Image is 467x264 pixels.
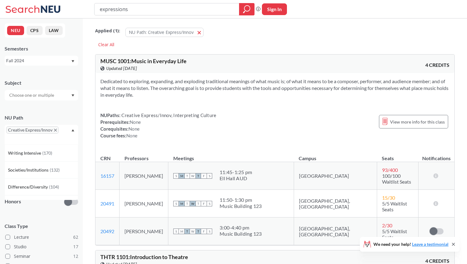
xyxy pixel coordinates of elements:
[196,201,201,206] span: T
[373,242,448,246] span: We need your help!
[126,133,137,138] span: None
[382,228,407,240] span: 5/5 Waitlist Seats
[8,150,42,156] span: Writing Intensive
[6,57,71,64] div: Fall 2024
[390,118,445,126] span: View more info for this class
[95,27,120,34] span: Applied ( 1 ):
[184,201,190,206] span: T
[50,167,60,173] span: ( 132 )
[100,58,187,64] span: MUSC 1001 : Music in Everyday Life
[196,229,201,234] span: T
[220,197,262,203] div: 11:50 - 1:30 pm
[5,56,78,66] div: Fall 2024Dropdown arrow
[179,173,184,179] span: M
[5,223,78,229] span: Class Type
[5,233,78,241] label: Lecture
[5,79,78,86] div: Subject
[179,229,184,234] span: M
[207,201,212,206] span: S
[382,222,392,228] span: 2 / 30
[71,129,74,132] svg: Dropdown arrow
[173,229,179,234] span: S
[73,234,78,241] span: 62
[220,203,262,209] div: Music Building 123
[125,28,204,37] button: NU Path: Creative Express/Innov
[5,45,78,52] div: Semesters
[190,173,196,179] span: W
[201,229,207,234] span: F
[173,201,179,206] span: S
[106,65,137,72] span: Updated [DATE]
[294,162,377,190] td: [GEOGRAPHIC_DATA]
[294,217,377,245] td: [GEOGRAPHIC_DATA], [GEOGRAPHIC_DATA]
[49,184,59,189] span: ( 104 )
[243,5,250,14] svg: magnifying glass
[207,229,212,234] span: S
[201,173,207,179] span: F
[71,60,74,63] svg: Dropdown arrow
[419,149,454,162] th: Notifications
[184,173,190,179] span: T
[220,231,262,237] div: Music Building 123
[382,173,411,185] span: 100/100 Waitlist Seats
[173,173,179,179] span: S
[207,173,212,179] span: S
[100,201,114,206] a: 20491
[45,26,63,35] button: LAW
[201,201,207,206] span: F
[100,173,114,179] a: 16157
[425,62,449,68] span: 4 CREDITS
[220,169,252,175] div: 11:45 - 1:25 pm
[120,162,168,190] td: [PERSON_NAME]
[73,243,78,250] span: 17
[100,155,111,162] div: CRN
[377,149,419,162] th: Seats
[239,3,255,15] div: magnifying glass
[8,184,49,190] span: Difference/Diversity
[128,126,140,132] span: None
[294,190,377,217] td: [GEOGRAPHIC_DATA], [GEOGRAPHIC_DATA]
[95,40,117,49] div: Clear All
[5,198,21,205] p: Honors
[220,175,252,181] div: Ell Hall AUD
[382,167,398,173] span: 93 / 400
[294,149,377,162] th: Campus
[382,201,407,212] span: 5/5 Waitlist Seats
[129,29,194,35] span: NU Path: Creative Express/Innov
[120,190,168,217] td: [PERSON_NAME]
[27,26,43,35] button: CPS
[100,112,216,139] div: NUPaths: Prerequisites: Corequisites: Course fees:
[5,243,78,251] label: Studio
[5,90,78,100] div: Dropdown arrow
[100,254,188,260] span: THTR 1101 : Introduction to Theatre
[196,173,201,179] span: T
[120,112,216,118] span: Creative Express/Innov, Interpreting Culture
[6,126,59,134] span: Creative Express/InnovX to remove pill
[262,3,287,15] button: Sign In
[184,229,190,234] span: T
[73,253,78,260] span: 12
[5,114,78,121] div: NU Path
[220,225,262,231] div: 3:00 - 4:40 pm
[100,78,449,98] section: Dedicated to exploring, expanding, and exploding traditional meanings of what music is; of what i...
[99,4,235,14] input: Class, professor, course number, "phrase"
[130,119,141,125] span: None
[6,91,58,99] input: Choose one or multiple
[100,228,114,234] a: 20492
[42,150,52,156] span: ( 170 )
[382,195,395,201] span: 15 / 30
[190,229,196,234] span: W
[7,26,24,35] button: NEU
[5,252,78,260] label: Seminar
[54,129,57,132] svg: X to remove pill
[120,149,168,162] th: Professors
[71,94,74,97] svg: Dropdown arrow
[190,201,196,206] span: W
[168,149,294,162] th: Meetings
[120,217,168,245] td: [PERSON_NAME]
[412,242,448,247] a: Leave a testimonial
[8,167,50,173] span: Societies/Institutions
[179,201,184,206] span: M
[5,125,78,144] div: Creative Express/InnovX to remove pillDropdown arrowWriting Intensive(170)Societies/Institutions(...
